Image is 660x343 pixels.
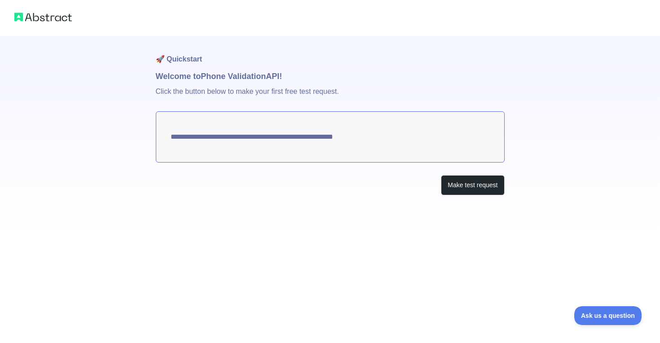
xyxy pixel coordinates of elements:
img: Abstract logo [14,11,72,23]
button: Make test request [441,175,504,195]
h1: 🚀 Quickstart [156,36,505,70]
h1: Welcome to Phone Validation API! [156,70,505,83]
p: Click the button below to make your first free test request. [156,83,505,111]
iframe: Toggle Customer Support [574,306,642,325]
